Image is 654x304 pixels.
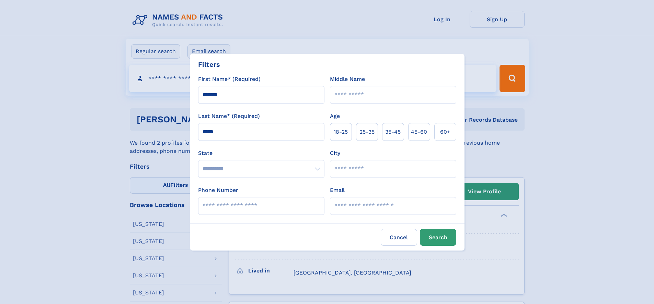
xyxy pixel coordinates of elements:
[330,75,365,83] label: Middle Name
[330,149,340,157] label: City
[420,229,456,246] button: Search
[330,186,345,194] label: Email
[381,229,417,246] label: Cancel
[198,186,238,194] label: Phone Number
[359,128,375,136] span: 25‑35
[411,128,427,136] span: 45‑60
[440,128,450,136] span: 60+
[385,128,401,136] span: 35‑45
[330,112,340,120] label: Age
[198,112,260,120] label: Last Name* (Required)
[198,75,261,83] label: First Name* (Required)
[198,149,324,157] label: State
[334,128,348,136] span: 18‑25
[198,59,220,70] div: Filters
